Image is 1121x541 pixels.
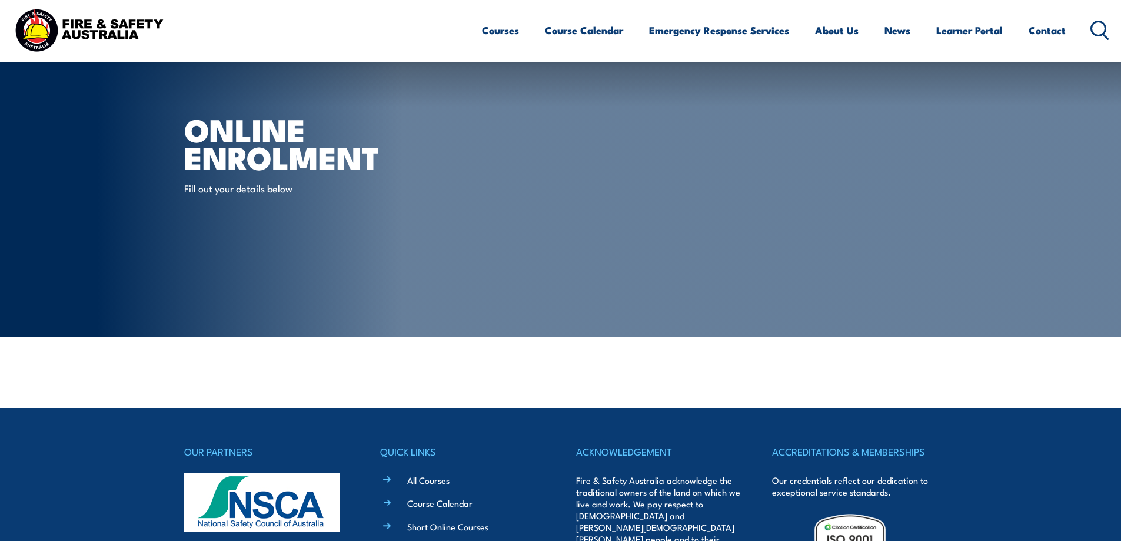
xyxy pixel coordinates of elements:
[380,443,545,460] h4: QUICK LINKS
[184,181,399,195] p: Fill out your details below
[772,474,937,498] p: Our credentials reflect our dedication to exceptional service standards.
[649,15,789,46] a: Emergency Response Services
[884,15,910,46] a: News
[815,15,859,46] a: About Us
[772,443,937,460] h4: ACCREDITATIONS & MEMBERSHIPS
[1029,15,1066,46] a: Contact
[576,443,741,460] h4: ACKNOWLEDGEMENT
[184,115,475,170] h1: Online Enrolment
[184,443,349,460] h4: OUR PARTNERS
[407,497,473,509] a: Course Calendar
[936,15,1003,46] a: Learner Portal
[184,473,340,532] img: nsca-logo-footer
[545,15,623,46] a: Course Calendar
[482,15,519,46] a: Courses
[407,520,488,533] a: Short Online Courses
[407,474,450,486] a: All Courses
